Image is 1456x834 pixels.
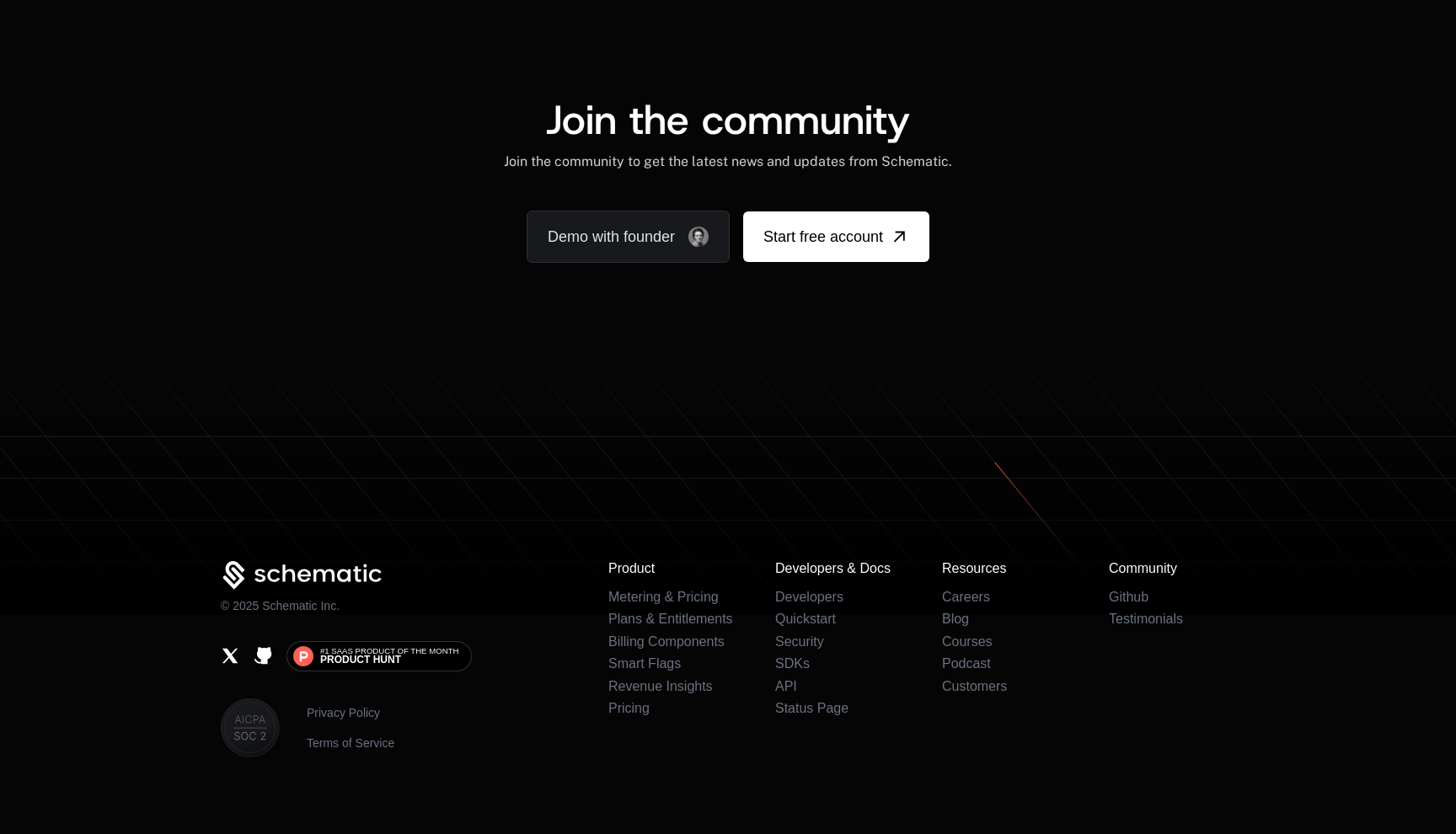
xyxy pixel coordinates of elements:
[775,590,843,604] a: Developers
[942,561,1068,576] h3: Resources
[688,227,709,247] img: Founder
[775,634,824,649] a: Security
[775,679,797,693] a: API
[942,590,990,604] a: Careers
[527,211,730,263] a: Demo with founder, ,[object Object]
[942,634,993,649] a: Courses
[942,612,969,626] a: Blog
[608,634,725,649] a: Billing Components
[775,612,836,626] a: Quickstart
[763,225,883,249] span: Start free account
[1109,612,1183,626] a: Testimonials
[286,641,472,671] a: #1 SaaS Product of the MonthProduct Hunt
[775,656,810,671] a: SDKs
[608,612,733,626] a: Plans & Entitlements
[775,701,848,715] a: Status Page
[1109,561,1235,576] h3: Community
[221,698,280,757] img: SOC II & Aicapa
[221,597,340,614] p: © 2025 Schematic Inc.
[307,704,394,721] a: Privacy Policy
[775,561,902,576] h3: Developers & Docs
[608,656,681,671] a: Smart Flags
[254,646,273,666] a: Github
[942,656,991,671] a: Podcast
[307,735,394,751] a: Terms of Service
[743,211,929,262] a: [object Object]
[546,93,910,147] span: Join the community
[608,561,735,576] h3: Product
[942,679,1007,693] a: Customers
[320,647,458,655] span: #1 SaaS Product of the Month
[504,153,952,170] div: Join the community to get the latest news and updates from Schematic.
[1109,590,1148,604] a: Github
[608,679,713,693] a: Revenue Insights
[608,701,650,715] a: Pricing
[608,590,719,604] a: Metering & Pricing
[221,646,240,666] a: X
[320,655,401,665] span: Product Hunt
